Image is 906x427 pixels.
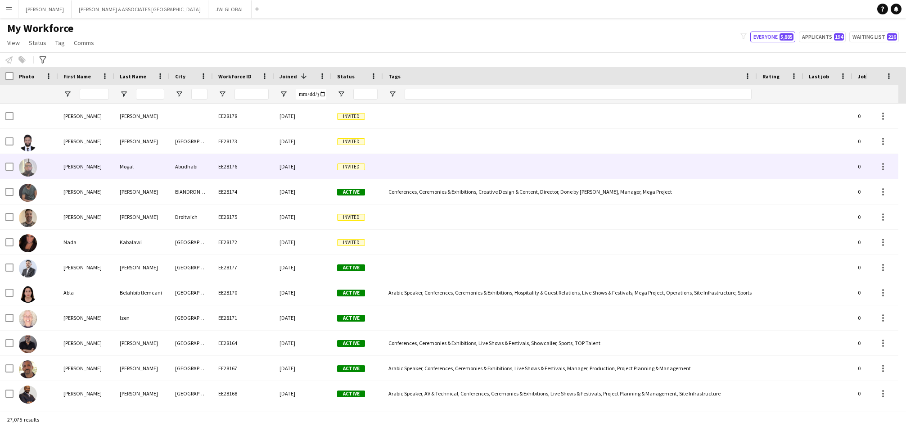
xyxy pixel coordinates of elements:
[383,280,757,305] div: Arabic Speaker, Conferences, Ceremonies & Exhibitions, Hospitality & Guest Relations, Live Shows ...
[170,255,213,280] div: [GEOGRAPHIC_DATA]
[58,230,114,254] div: Nada
[58,305,114,330] div: [PERSON_NAME]
[19,73,34,80] span: Photo
[114,280,170,305] div: Belahbib tlemcani
[383,356,757,381] div: Arabic Speaker, Conferences, Ceremonies & Exhibitions, Live Shows & Festivals, Manager, Productio...
[337,214,365,221] span: Invited
[337,164,365,170] span: Invited
[213,179,274,204] div: EE28174
[19,335,37,353] img: Jay Horne
[175,90,183,98] button: Open Filter Menu
[296,89,326,100] input: Joined Filter Input
[213,104,274,128] div: EE28178
[175,73,185,80] span: City
[213,356,274,381] div: EE28167
[70,37,98,49] a: Comms
[809,73,829,80] span: Last job
[213,331,274,355] div: EE28164
[58,356,114,381] div: [PERSON_NAME]
[114,381,170,406] div: [PERSON_NAME]
[114,179,170,204] div: [PERSON_NAME]
[170,204,213,229] div: Droitwich
[234,89,269,100] input: Workforce ID Filter Input
[750,32,795,42] button: Everyone5,885
[213,255,274,280] div: EE28177
[29,39,46,47] span: Status
[337,315,365,322] span: Active
[19,234,37,252] img: Nada Kabalawi
[19,184,37,202] img: CLAUDIO BERTOLINI
[19,159,37,177] img: Akeel Mogal
[337,290,365,296] span: Active
[25,37,50,49] a: Status
[58,154,114,179] div: [PERSON_NAME]
[887,33,897,41] span: 216
[7,39,20,47] span: View
[170,154,213,179] div: Abudhabi
[120,90,128,98] button: Open Filter Menu
[114,255,170,280] div: [PERSON_NAME]
[114,104,170,128] div: [PERSON_NAME]
[19,259,37,277] img: Suhaib Nabil
[858,73,905,80] span: Jobs (last 90 days)
[337,239,365,246] span: Invited
[337,189,365,195] span: Active
[170,356,213,381] div: [GEOGRAPHIC_DATA]
[170,179,213,204] div: BIANDRONNO
[405,89,752,100] input: Tags Filter Input
[213,305,274,330] div: EE28171
[136,89,164,100] input: Last Name Filter Input
[58,204,114,229] div: [PERSON_NAME]
[63,73,91,80] span: First Name
[762,73,780,80] span: Rating
[834,33,844,41] span: 194
[114,356,170,381] div: [PERSON_NAME]
[337,138,365,145] span: Invited
[274,104,332,128] div: [DATE]
[279,90,288,98] button: Open Filter Menu
[213,230,274,254] div: EE28172
[780,33,793,41] span: 5,885
[170,230,213,254] div: [GEOGRAPHIC_DATA]
[383,381,757,406] div: Arabic Speaker, AV & Technical, Conferences, Ceremonies & Exhibitions, Live Shows & Festivals, Pr...
[274,204,332,229] div: [DATE]
[58,179,114,204] div: [PERSON_NAME]
[388,73,401,80] span: Tags
[4,37,23,49] a: View
[19,360,37,378] img: Mohammad alayyan Ismail
[274,280,332,305] div: [DATE]
[208,0,252,18] button: JWI GLOBAL
[274,255,332,280] div: [DATE]
[114,331,170,355] div: [PERSON_NAME]
[19,386,37,404] img: Mohammed Alamri
[80,89,109,100] input: First Name Filter Input
[337,391,365,397] span: Active
[170,331,213,355] div: [GEOGRAPHIC_DATA]
[191,89,207,100] input: City Filter Input
[213,280,274,305] div: EE28170
[274,331,332,355] div: [DATE]
[337,340,365,347] span: Active
[58,104,114,128] div: [PERSON_NAME]
[52,37,68,49] a: Tag
[337,264,365,271] span: Active
[337,365,365,372] span: Active
[19,133,37,151] img: Adnan Rashid
[72,0,208,18] button: [PERSON_NAME] & ASSOCIATES [GEOGRAPHIC_DATA]
[337,73,355,80] span: Status
[19,310,37,328] img: Cheryl Izen
[799,32,846,42] button: Applicants194
[383,331,757,355] div: Conferences, Ceremonies & Exhibitions, Live Shows & Festivals, Showcaller, Sports, TOP Talent
[213,381,274,406] div: EE28168
[74,39,94,47] span: Comms
[279,73,297,80] span: Joined
[218,73,252,80] span: Workforce ID
[114,230,170,254] div: Kabalawi
[170,129,213,154] div: [GEOGRAPHIC_DATA]
[274,179,332,204] div: [DATE]
[218,90,226,98] button: Open Filter Menu
[58,255,114,280] div: [PERSON_NAME]
[849,32,899,42] button: Waiting list216
[274,129,332,154] div: [DATE]
[388,90,397,98] button: Open Filter Menu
